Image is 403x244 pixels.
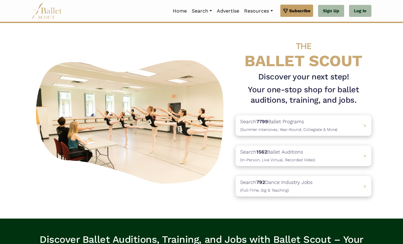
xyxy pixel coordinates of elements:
span: > [363,123,367,128]
span: Subscribe [289,7,310,14]
a: Resources [242,5,275,17]
span: > [363,153,367,159]
a: Log In [349,5,371,17]
a: Search1562Ballet Auditions(In-Person, Live Virtual, Recorded Video) > [236,146,371,166]
span: > [363,183,367,189]
p: Search Ballet Programs [240,118,337,133]
span: (Summer Intensives, Year-Round, Collegiate & More) [240,127,337,132]
a: Search7799Ballet Programs(Summer Intensives, Year-Round, Collegiate & More)> [236,115,371,136]
a: Advertise [214,5,242,17]
img: A group of ballerinas talking to each other in a ballet studio [32,54,231,187]
p: Search Ballet Auditions [240,148,315,164]
a: Home [170,5,189,17]
h4: BALLET SCOUT [236,35,371,69]
a: Search [189,5,214,17]
img: gem.svg [283,7,288,14]
a: Sign Up [318,5,344,17]
span: THE [296,41,311,51]
h1: Your one-stop shop for ballet auditions, training, and jobs. [236,85,371,105]
span: (In-Person, Live Virtual, Recorded Video) [240,158,315,162]
a: Subscribe [280,5,313,17]
a: Search792Dance Industry Jobs(Full-Time, Gig & Teaching) > [236,176,371,196]
b: 1562 [256,149,267,155]
b: 7799 [256,119,268,124]
h3: Discover your next step! [236,72,371,82]
span: (Full-Time, Gig & Teaching) [240,188,289,193]
b: 792 [256,179,265,185]
p: Search Dance Industry Jobs [240,178,313,194]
